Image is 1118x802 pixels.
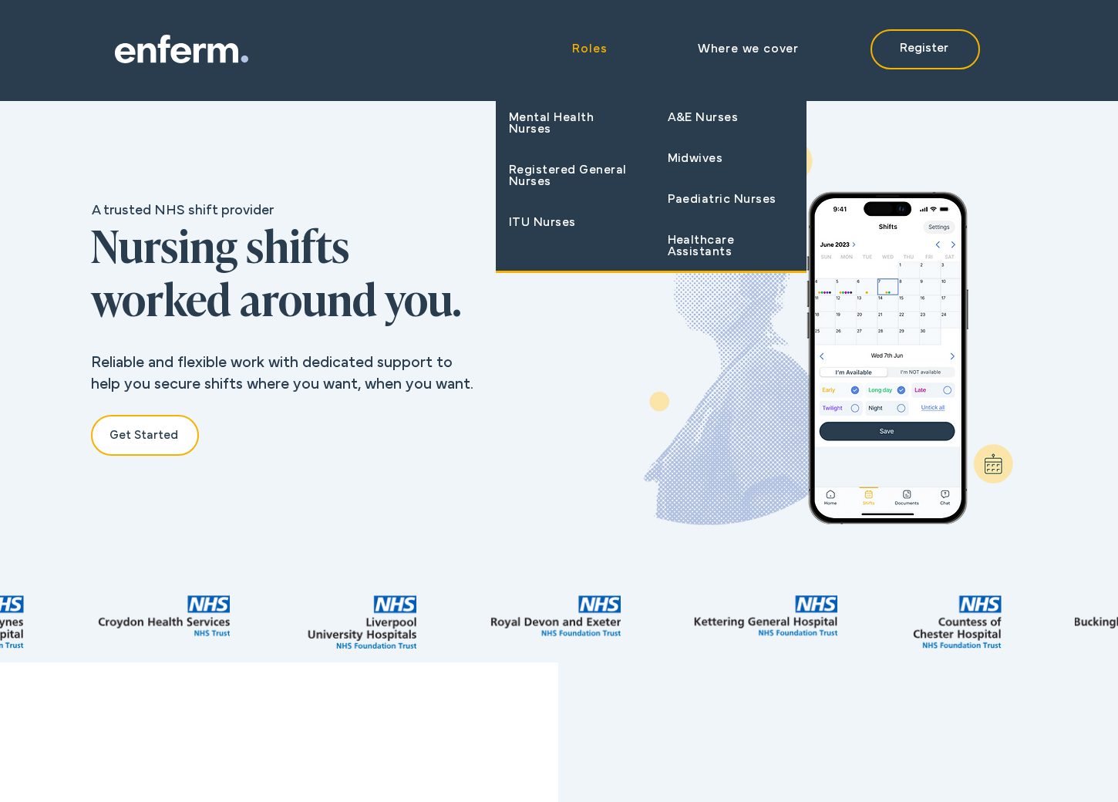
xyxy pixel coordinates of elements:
a: A&E Nurses [655,100,807,136]
span: A&E Nurses [668,113,739,124]
span: Reliable and flexible work with dedicated support to help you secure shifts where you want, when ... [91,356,473,392]
span: Get Started [109,428,178,443]
a: Where we cover [621,35,807,63]
div: Roles [496,35,615,63]
img: NHS_web_carousel-17.png [96,595,229,649]
span: Healthcare Assistants [668,235,794,258]
img: NHS_web_carousel-18.png [693,595,837,649]
a: Get Started [91,415,199,456]
img: Nursing-Shifts.png [621,111,1027,578]
img: NHS_web_carousel-12.png [489,595,620,649]
a: Midwives [655,141,807,177]
span: Roles [572,43,607,56]
span: Registered General Nurses [509,165,635,188]
span: Where we cover [698,43,799,56]
span: Mental Health Nurses [509,113,635,136]
span: Register [900,42,948,56]
span: ITU Nurses [509,217,576,229]
span: A trusted NHS shift provider [92,205,274,217]
span: Nursing shifts worked around you. [91,229,461,325]
span: Midwives [668,153,723,165]
a: Healthcare Assistants [655,223,807,271]
img: NHS_web_carousel-16.png [302,595,416,649]
a: Paediatric Nurses [655,182,807,218]
a: Registered General Nurses [496,153,648,200]
a: Mental Health Nurses [496,100,648,148]
img: NHS_web_carousel-05.png [910,595,1001,649]
a: ITU Nurses [496,205,648,241]
nav: Site [496,35,807,63]
div: Roles [496,63,807,273]
span: Paediatric Nurses [668,194,776,206]
a: Register [870,29,980,69]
